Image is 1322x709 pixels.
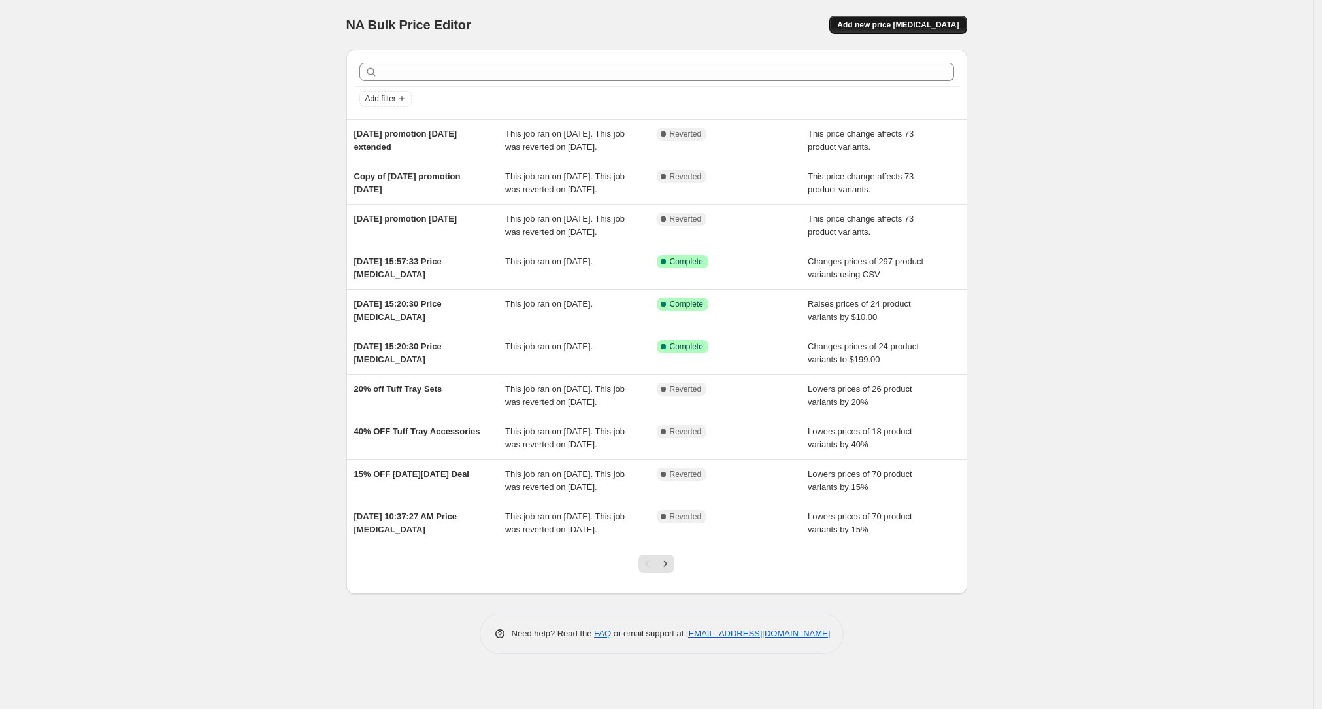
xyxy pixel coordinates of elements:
[354,214,457,224] span: [DATE] promotion [DATE]
[808,469,912,492] span: Lowers prices of 70 product variants by 15%
[808,511,912,534] span: Lowers prices of 70 product variants by 15%
[354,426,480,436] span: 40% OFF Tuff Tray Accessories
[505,171,625,194] span: This job ran on [DATE]. This job was reverted on [DATE].
[670,426,702,437] span: Reverted
[505,129,625,152] span: This job ran on [DATE]. This job was reverted on [DATE].
[670,341,703,352] span: Complete
[808,384,912,407] span: Lowers prices of 26 product variants by 20%
[354,511,457,534] span: [DATE] 10:37:27 AM Price [MEDICAL_DATA]
[505,384,625,407] span: This job ran on [DATE]. This job was reverted on [DATE].
[354,299,442,322] span: [DATE] 15:20:30 Price [MEDICAL_DATA]
[354,256,442,279] span: [DATE] 15:57:33 Price [MEDICAL_DATA]
[505,426,625,449] span: This job ran on [DATE]. This job was reverted on [DATE].
[829,16,967,34] button: Add new price [MEDICAL_DATA]
[656,555,674,573] button: Next
[808,341,919,364] span: Changes prices of 24 product variants to $199.00
[670,384,702,394] span: Reverted
[670,129,702,139] span: Reverted
[346,18,471,32] span: NA Bulk Price Editor
[354,171,461,194] span: Copy of [DATE] promotion [DATE]
[670,469,702,479] span: Reverted
[594,629,611,638] a: FAQ
[505,341,593,351] span: This job ran on [DATE].
[808,129,914,152] span: This price change affects 73 product variants.
[808,214,914,237] span: This price change affects 73 product variants.
[808,426,912,449] span: Lowers prices of 18 product variants by 40%
[670,256,703,267] span: Complete
[505,299,593,309] span: This job ran on [DATE].
[670,299,703,309] span: Complete
[837,20,959,30] span: Add new price [MEDICAL_DATA]
[670,511,702,522] span: Reverted
[808,299,911,322] span: Raises prices of 24 product variants by $10.00
[808,256,923,279] span: Changes prices of 297 product variants using CSV
[505,511,625,534] span: This job ran on [DATE]. This job was reverted on [DATE].
[638,555,674,573] nav: Pagination
[611,629,686,638] span: or email support at
[686,629,830,638] a: [EMAIL_ADDRESS][DOMAIN_NAME]
[359,91,412,107] button: Add filter
[505,214,625,237] span: This job ran on [DATE]. This job was reverted on [DATE].
[808,171,914,194] span: This price change affects 73 product variants.
[354,129,457,152] span: [DATE] promotion [DATE] extended
[670,171,702,182] span: Reverted
[354,469,469,479] span: 15% OFF [DATE][DATE] Deal
[512,629,595,638] span: Need help? Read the
[670,214,702,224] span: Reverted
[365,94,396,104] span: Add filter
[354,384,442,394] span: 20% off Tuff Tray Sets
[505,256,593,266] span: This job ran on [DATE].
[354,341,442,364] span: [DATE] 15:20:30 Price [MEDICAL_DATA]
[505,469,625,492] span: This job ran on [DATE]. This job was reverted on [DATE].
